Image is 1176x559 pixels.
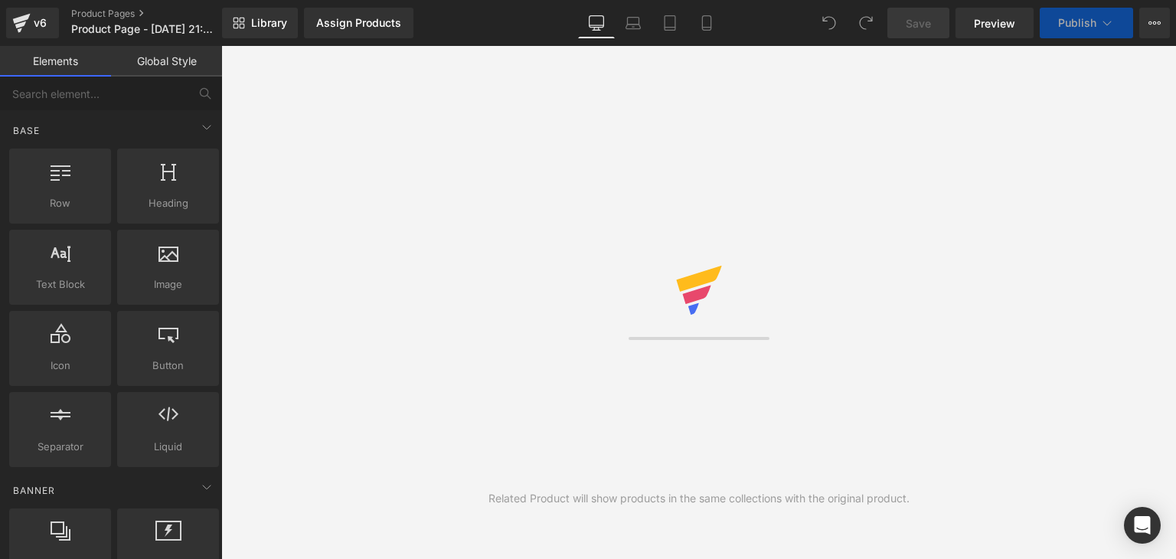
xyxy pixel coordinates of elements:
span: Image [122,276,214,293]
span: Product Page - [DATE] 21:34:05 [71,23,218,35]
div: Related Product will show products in the same collections with the original product. [488,490,910,507]
a: Preview [955,8,1034,38]
a: Tablet [652,8,688,38]
a: Laptop [615,8,652,38]
button: Undo [814,8,844,38]
div: Open Intercom Messenger [1124,507,1161,544]
span: Row [14,195,106,211]
button: More [1139,8,1170,38]
div: Assign Products [316,17,401,29]
span: Banner [11,483,57,498]
a: Desktop [578,8,615,38]
span: Separator [14,439,106,455]
span: Text Block [14,276,106,293]
span: Heading [122,195,214,211]
button: Redo [851,8,881,38]
span: Base [11,123,41,138]
span: Publish [1058,17,1096,29]
span: Liquid [122,439,214,455]
a: Global Style [111,46,222,77]
button: Publish [1040,8,1133,38]
a: v6 [6,8,59,38]
span: Preview [974,15,1015,31]
a: Mobile [688,8,725,38]
span: Button [122,358,214,374]
span: Save [906,15,931,31]
a: Product Pages [71,8,247,20]
a: New Library [222,8,298,38]
div: v6 [31,13,50,33]
span: Library [251,16,287,30]
span: Icon [14,358,106,374]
